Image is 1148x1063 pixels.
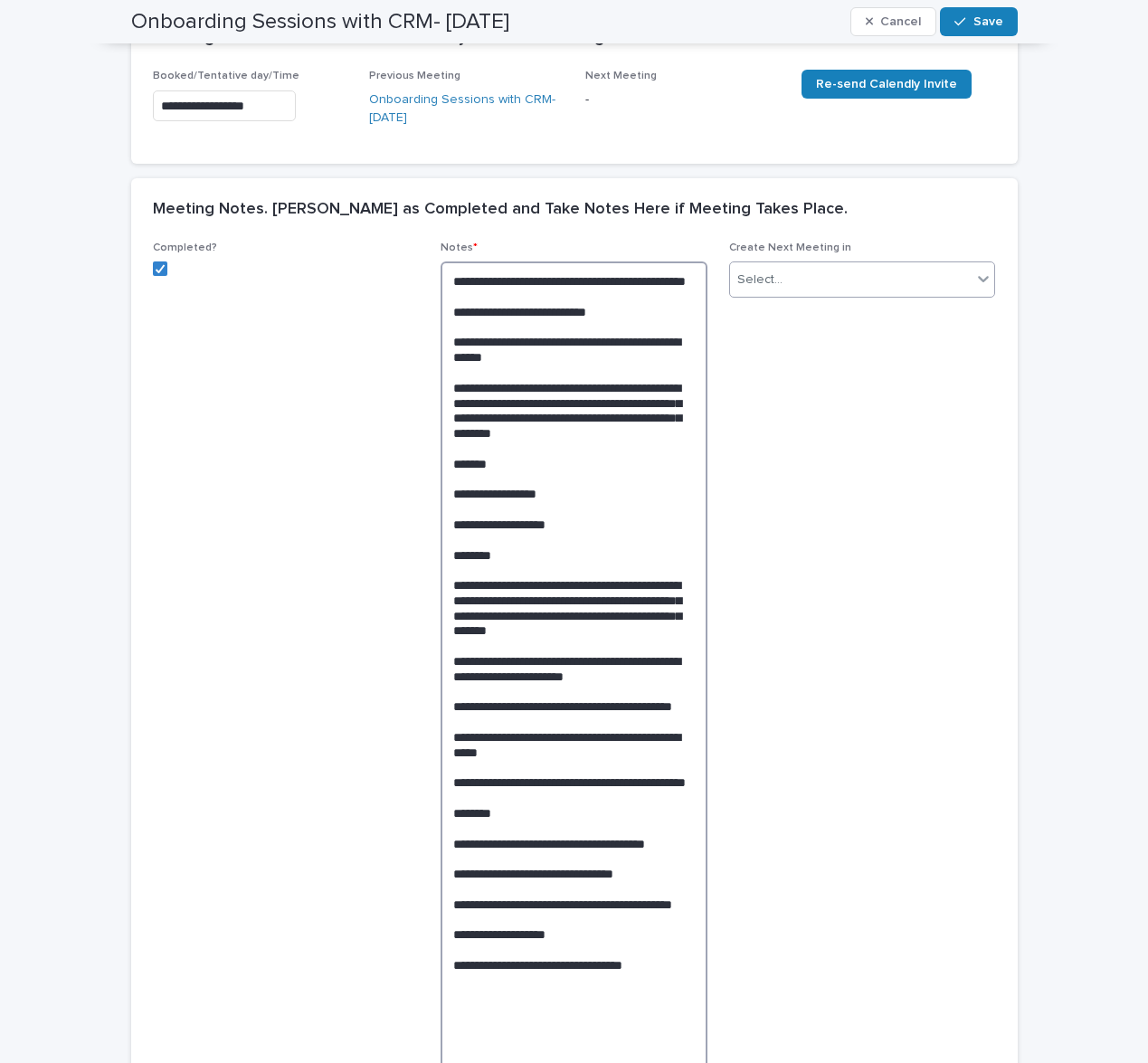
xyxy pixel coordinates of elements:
h2: Onboarding Sessions with CRM- [DATE] [131,9,509,35]
span: Booked/Tentative day/Time [153,71,299,81]
span: Cancel [880,15,921,28]
span: Create Next Meeting in [729,242,851,253]
span: Next Meeting [585,71,657,81]
span: Save [973,15,1003,28]
span: Re-send Calendly Invite [816,78,957,90]
a: Onboarding Sessions with CRM- [DATE] [369,90,564,128]
span: Completed? [153,242,217,253]
div: Select... [737,270,783,289]
a: Re-send Calendly Invite [802,70,972,99]
button: Cancel [850,7,937,36]
span: Previous Meeting [369,71,460,81]
h2: Meeting Notes. [PERSON_NAME] as Completed and Take Notes Here if Meeting Takes Place. [153,200,848,220]
p: - [585,90,780,109]
span: Notes [441,242,478,253]
button: Save [940,7,1017,36]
